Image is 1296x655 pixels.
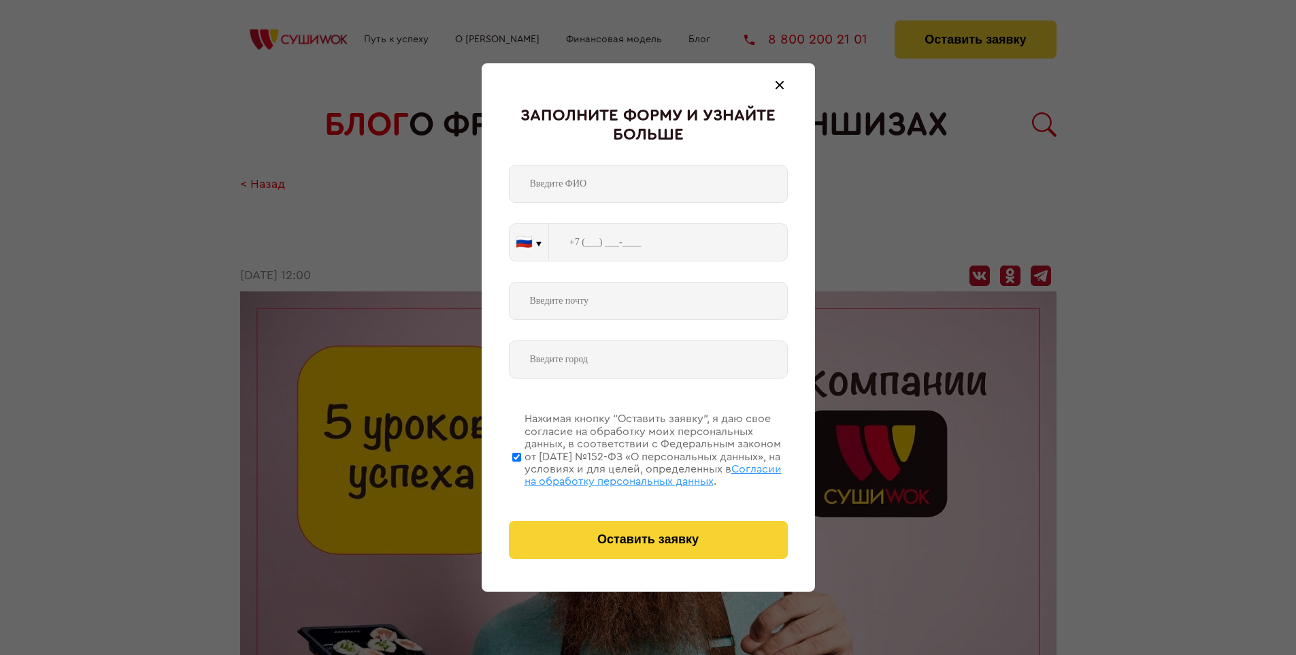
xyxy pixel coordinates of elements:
input: Введите ФИО [509,165,788,203]
input: +7 (___) ___-____ [549,223,788,261]
input: Введите почту [509,282,788,320]
button: 🇷🇺 [510,224,548,261]
span: Согласии на обработку персональных данных [525,464,782,487]
input: Введите город [509,340,788,379]
div: Заполните форму и узнайте больше [509,107,788,144]
div: Нажимая кнопку “Оставить заявку”, я даю свое согласие на обработку моих персональных данных, в со... [525,413,788,488]
button: Оставить заявку [509,521,788,559]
